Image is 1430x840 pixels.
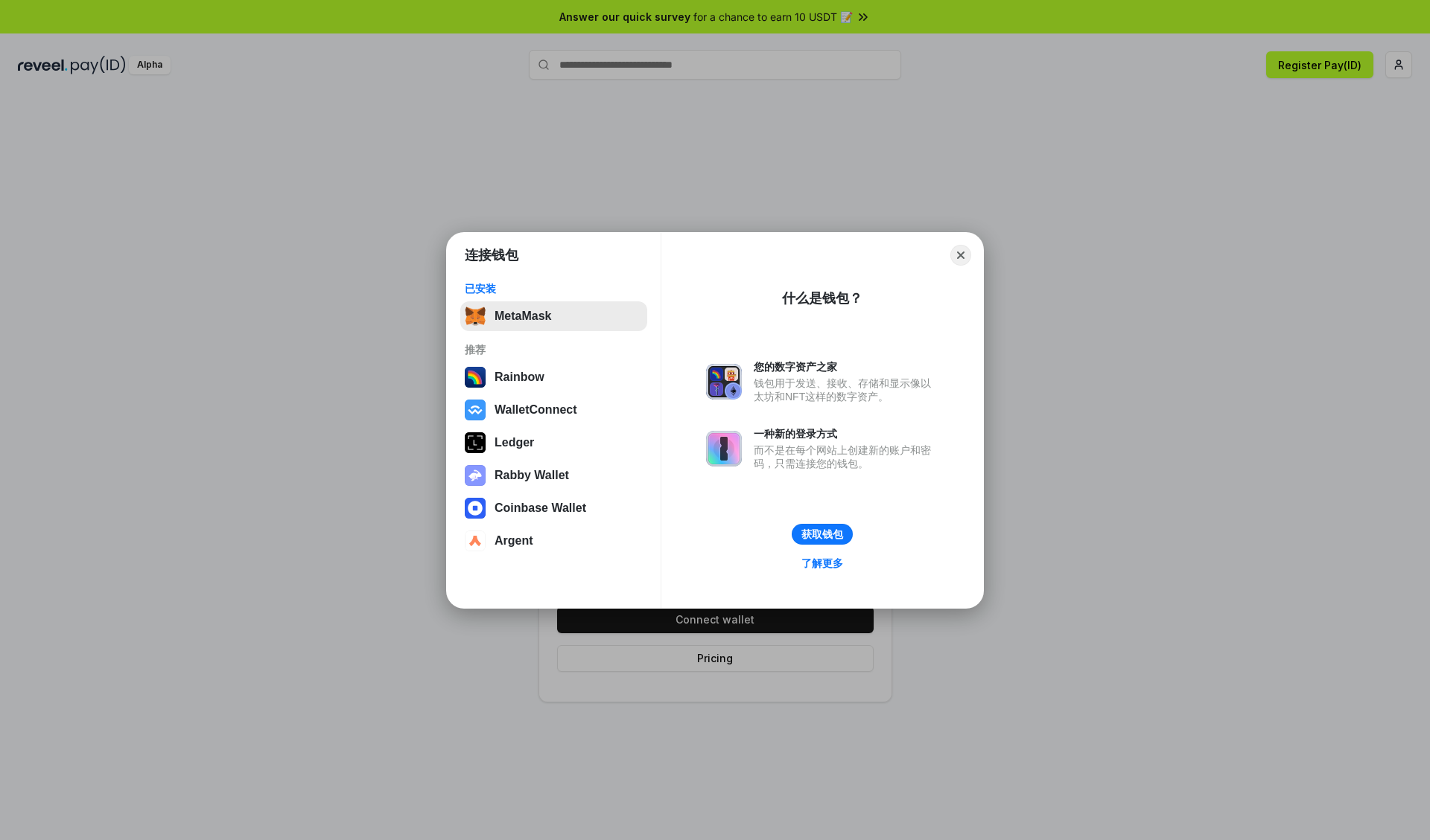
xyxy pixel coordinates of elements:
[460,395,647,425] button: WalletConnect
[465,465,486,486] img: svg+xml,%3Csvg%20xmlns%3D%22http%3A%2F%2Fwww.w3.org%2F2000%2Fsvg%22%20fill%3D%22none%22%20viewBox...
[465,432,486,453] img: svg+xml,%3Csvg%20xmlns%3D%22http%3A%2F%2Fwww.w3.org%2F2000%2Fsvg%22%20width%3D%2228%22%20height%3...
[495,371,544,384] div: Rainbow
[792,524,853,545] button: 获取钱包
[706,431,742,467] img: svg+xml,%3Csvg%20xmlns%3D%22http%3A%2F%2Fwww.w3.org%2F2000%2Fsvg%22%20fill%3D%22none%22%20viewBox...
[465,343,643,356] div: 推荐
[801,528,843,541] div: 获取钱包
[801,557,843,570] div: 了解更多
[495,469,569,482] div: Rabby Wallet
[495,403,577,417] div: WalletConnect
[495,534,533,548] div: Argent
[460,428,647,458] button: Ledger
[706,364,742,400] img: svg+xml,%3Csvg%20xmlns%3D%22http%3A%2F%2Fwww.w3.org%2F2000%2Fsvg%22%20fill%3D%22none%22%20viewBox...
[782,289,862,307] div: 什么是钱包？
[754,360,938,373] div: 您的数字资产之家
[460,493,647,523] button: Coinbase Wallet
[465,282,643,295] div: 已安装
[754,427,938,440] div: 一种新的登录方式
[465,306,486,327] img: svg+xml,%3Csvg%20fill%3D%22none%22%20height%3D%2233%22%20viewBox%3D%220%200%2035%2033%22%20width%...
[754,443,938,470] div: 而不是在每个网站上创建新的账户和密码，只需连接您的钱包。
[465,246,518,264] h1: 连接钱包
[465,498,486,519] img: svg+xml,%3Csvg%20width%3D%2228%22%20height%3D%2228%22%20viewBox%3D%220%200%2028%2028%22%20fill%3D...
[460,362,647,392] button: Rainbow
[460,526,647,556] button: Argent
[465,530,486,551] img: svg+xml,%3Csvg%20width%3D%2228%22%20height%3D%2228%22%20viewBox%3D%220%200%2028%2028%22%20fill%3D...
[950,245,971,266] button: Close
[460,301,647,331] button: MetaMask
[465,400,486,420] img: svg+xml,%3Csvg%20width%3D%2228%22%20height%3D%2228%22%20viewBox%3D%220%200%2028%2028%22%20fill%3D...
[754,376,938,403] div: 钱包用于发送、接收、存储和显示像以太坊和NFT这样的数字资产。
[495,310,551,323] div: MetaMask
[495,501,586,515] div: Coinbase Wallet
[460,461,647,490] button: Rabby Wallet
[465,367,486,388] img: svg+xml,%3Csvg%20width%3D%22120%22%20height%3D%22120%22%20viewBox%3D%220%200%20120%20120%22%20fil...
[792,554,852,573] a: 了解更多
[495,436,534,449] div: Ledger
